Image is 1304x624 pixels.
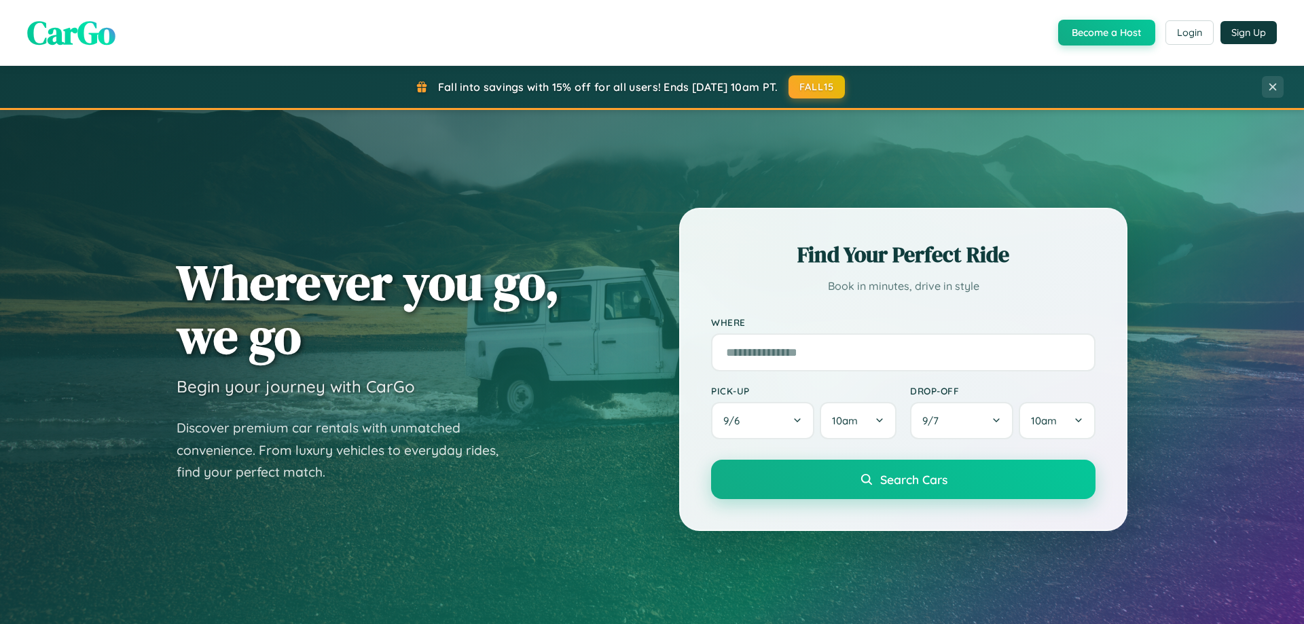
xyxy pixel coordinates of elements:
[27,10,115,55] span: CarGo
[832,414,858,427] span: 10am
[177,376,415,397] h3: Begin your journey with CarGo
[723,414,746,427] span: 9 / 6
[910,385,1095,397] label: Drop-off
[820,402,896,439] button: 10am
[711,316,1095,328] label: Where
[711,460,1095,499] button: Search Cars
[1019,402,1095,439] button: 10am
[1058,20,1155,45] button: Become a Host
[922,414,945,427] span: 9 / 7
[1220,21,1277,44] button: Sign Up
[438,80,778,94] span: Fall into savings with 15% off for all users! Ends [DATE] 10am PT.
[711,276,1095,296] p: Book in minutes, drive in style
[1031,414,1057,427] span: 10am
[910,402,1013,439] button: 9/7
[789,75,846,98] button: FALL15
[177,255,560,363] h1: Wherever you go, we go
[1165,20,1214,45] button: Login
[711,240,1095,270] h2: Find Your Perfect Ride
[880,472,947,487] span: Search Cars
[177,417,516,483] p: Discover premium car rentals with unmatched convenience. From luxury vehicles to everyday rides, ...
[711,385,896,397] label: Pick-up
[711,402,814,439] button: 9/6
